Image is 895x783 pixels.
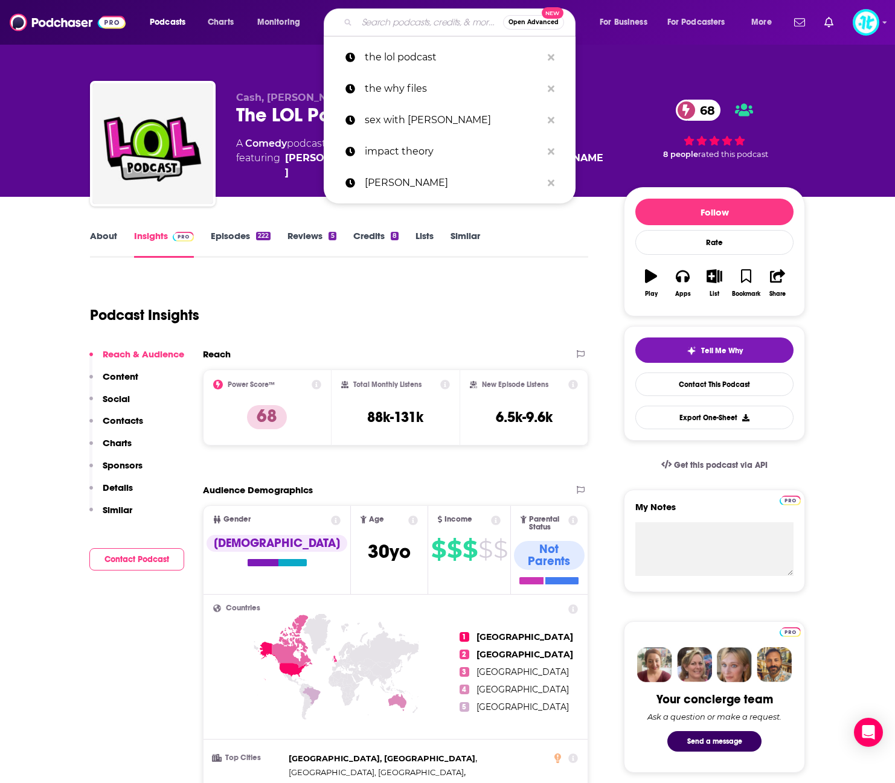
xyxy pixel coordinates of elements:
div: Search podcasts, credits, & more... [335,8,587,36]
a: Charts [200,13,241,32]
div: 8 [391,232,399,240]
a: Get this podcast via API [652,450,777,480]
button: Social [89,393,130,415]
a: About [90,230,117,258]
a: 68 [676,100,721,121]
img: Podchaser Pro [780,627,801,637]
img: Podchaser - Follow, Share and Rate Podcasts [10,11,126,34]
div: Share [769,290,786,298]
p: Social [103,393,130,404]
div: Not Parents [514,541,585,570]
div: [DEMOGRAPHIC_DATA] [207,535,347,552]
button: Sponsors [89,459,143,482]
h3: 88k-131k [367,408,423,426]
button: Show profile menu [853,9,879,36]
button: open menu [659,13,743,32]
p: Charts [103,437,132,449]
span: Tell Me Why [701,346,743,356]
a: the lol podcast [324,42,576,73]
span: For Business [600,14,647,31]
button: Share [762,261,794,305]
h2: Power Score™ [228,380,275,389]
span: [GEOGRAPHIC_DATA] [476,684,569,695]
button: Send a message [667,731,762,752]
div: A podcast [236,136,605,180]
span: Gender [223,516,251,523]
button: Export One-Sheet [635,406,794,429]
a: Similar [451,230,480,258]
button: Content [89,371,138,393]
a: Lists [415,230,434,258]
img: Jules Profile [717,647,752,682]
a: Pro website [780,494,801,505]
h3: 6.5k-9.6k [496,408,553,426]
a: Comedy [245,138,287,149]
a: the why files [324,73,576,104]
button: Similar [89,504,132,526]
span: Open Advanced [508,19,559,25]
h2: Reach [203,348,231,360]
img: tell me why sparkle [687,346,696,356]
span: 1 [460,632,469,642]
p: Contacts [103,415,143,426]
p: Reach & Audience [103,348,184,360]
img: The LOL Podcast [92,83,213,204]
button: open menu [591,13,662,32]
span: More [751,14,772,31]
p: the why files [365,73,542,104]
h2: Audience Demographics [203,484,313,496]
img: Sydney Profile [637,647,672,682]
a: InsightsPodchaser Pro [134,230,194,258]
span: featuring [236,151,605,180]
span: [GEOGRAPHIC_DATA] [476,649,573,660]
span: Get this podcast via API [674,460,768,470]
label: My Notes [635,501,794,522]
span: Parental Status [529,516,566,531]
div: Rate [635,230,794,255]
span: [GEOGRAPHIC_DATA], [GEOGRAPHIC_DATA] [289,767,464,777]
button: tell me why sparkleTell Me Why [635,337,794,363]
a: sex with [PERSON_NAME] [324,104,576,136]
a: Credits8 [353,230,399,258]
div: 5 [329,232,336,240]
a: [PERSON_NAME] [324,167,576,199]
div: List [710,290,719,298]
input: Search podcasts, credits, & more... [357,13,503,32]
span: Monitoring [257,14,300,31]
div: Your concierge team [656,692,773,707]
a: impact theory [324,136,576,167]
p: Similar [103,504,132,516]
span: [GEOGRAPHIC_DATA] [476,666,569,677]
h3: Top Cities [213,754,284,762]
h1: Podcast Insights [90,306,199,324]
a: Show notifications dropdown [789,12,810,33]
span: 8 people [663,150,698,159]
div: 68 8 peoplerated this podcast [624,92,805,167]
p: rangan chatterjee [365,167,542,199]
div: Play [645,290,658,298]
div: Apps [675,290,691,298]
div: 222 [256,232,271,240]
span: Logged in as ImpactTheory [853,9,879,36]
img: User Profile [853,9,879,36]
span: $ [463,540,477,559]
div: Open Intercom Messenger [854,718,883,747]
p: the lol podcast [365,42,542,73]
button: open menu [141,13,201,32]
button: Bookmark [730,261,762,305]
p: impact theory [365,136,542,167]
span: $ [478,540,492,559]
img: Jon Profile [757,647,792,682]
button: Reach & Audience [89,348,184,371]
span: $ [447,540,461,559]
h2: Total Monthly Listens [353,380,422,389]
p: Content [103,371,138,382]
button: Details [89,482,133,504]
span: $ [431,540,446,559]
button: Apps [667,261,698,305]
a: Episodes222 [211,230,271,258]
span: 2 [460,650,469,659]
button: Contacts [89,415,143,437]
span: New [542,7,563,19]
